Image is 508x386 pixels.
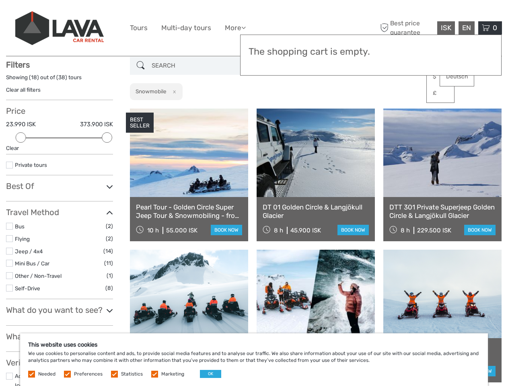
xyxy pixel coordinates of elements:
a: book now [211,225,242,235]
img: 523-13fdf7b0-e410-4b32-8dc9-7907fc8d33f7_logo_big.jpg [15,11,104,45]
h3: What do you want to see? [6,305,113,315]
span: 8 h [401,227,410,234]
label: 38 [58,74,65,81]
a: Clear all filters [6,86,41,93]
a: Tours [130,22,148,34]
a: £ [427,86,454,101]
label: Statistics [121,371,143,378]
p: We're away right now. Please check back later! [11,14,91,21]
label: 373.900 ISK [80,120,113,129]
div: EN [459,21,475,35]
div: 229.500 ISK [417,227,451,234]
a: DT 01 Golden Circle & Langjökull Glacier [263,203,369,220]
h3: Best Of [6,181,113,191]
a: Self-Drive [15,285,40,292]
button: Open LiveChat chat widget [93,12,102,22]
a: Pearl Tour - Golden Circle Super Jeep Tour & Snowmobiling - from [GEOGRAPHIC_DATA] [136,203,242,220]
span: ISK [441,24,451,32]
div: Clear [6,144,113,152]
input: SEARCH [148,59,244,73]
a: Mini Bus / Car [15,260,49,267]
h3: The shopping cart is empty. [249,46,493,57]
label: Preferences [74,371,103,378]
h2: Snowmobile [136,88,167,94]
button: x [168,87,179,96]
a: $ [427,70,454,84]
span: (2) [106,222,113,231]
a: book now [337,225,369,235]
label: 18 [31,74,37,81]
a: Multi-day tours [161,22,211,34]
span: (8) [105,283,113,293]
h3: What do you want to do? [6,332,113,341]
span: 10 h [147,227,159,234]
h3: Travel Method [6,207,113,217]
span: (1) [107,271,113,280]
a: Bus [15,223,25,230]
label: Needed [38,371,56,378]
label: 23.990 ISK [6,120,36,129]
a: DTT 301 Private Superjeep Golden Circle & Langjökull Glacier [389,203,496,220]
span: 0 [492,24,498,32]
div: 45.900 ISK [290,227,321,234]
div: 55.000 ISK [166,227,197,234]
span: (14) [103,246,113,256]
div: Showing ( ) out of ( ) tours [6,74,113,86]
div: We use cookies to personalise content and ads, to provide social media features and to analyse ou... [20,333,488,386]
span: (11) [104,259,113,268]
h3: Verified Operators [6,358,113,368]
a: Private tours [15,162,47,168]
a: Deutsch [440,70,474,84]
span: (2) [106,234,113,243]
button: OK [200,370,221,378]
a: Flying [15,236,30,242]
a: More [225,22,246,34]
div: BEST SELLER [126,113,154,133]
span: 8 h [274,227,283,234]
h3: Price [6,106,113,116]
span: Best price guarantee [378,19,435,37]
a: Jeep / 4x4 [15,248,43,255]
a: Other / Non-Travel [15,273,62,279]
strong: Filters [6,60,30,70]
h5: This website uses cookies [28,341,480,348]
label: Marketing [161,371,184,378]
a: book now [464,225,496,235]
